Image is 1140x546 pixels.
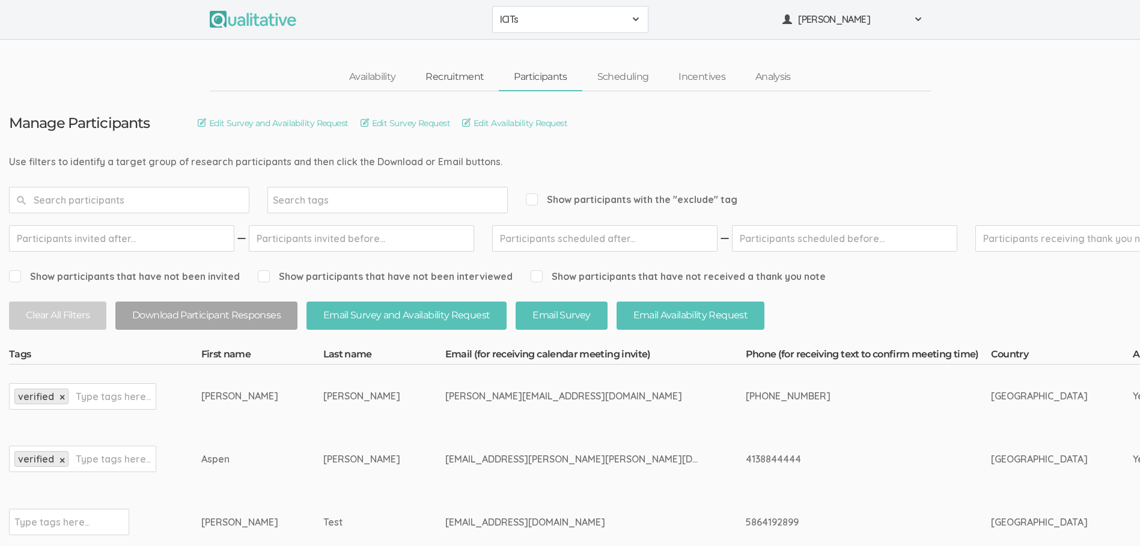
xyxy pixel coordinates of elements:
[1080,488,1140,546] iframe: Chat Widget
[740,64,806,90] a: Analysis
[445,389,701,403] div: [PERSON_NAME][EMAIL_ADDRESS][DOMAIN_NAME]
[59,455,65,466] a: ×
[9,302,106,330] button: Clear All Filters
[18,453,54,465] span: verified
[76,451,151,467] input: Type tags here...
[462,117,567,130] a: Edit Availability Request
[9,270,240,284] span: Show participants that have not been invited
[9,225,234,252] input: Participants invited after...
[198,117,349,130] a: Edit Survey and Availability Request
[732,225,957,252] input: Participants scheduled before...
[500,13,625,26] span: ICITs
[526,193,737,207] span: Show participants with the "exclude" tag
[775,6,931,33] button: [PERSON_NAME]
[9,348,201,365] th: Tags
[201,348,323,365] th: First name
[991,452,1088,466] div: [GEOGRAPHIC_DATA]
[361,117,450,130] a: Edit Survey Request
[499,64,582,90] a: Participants
[410,64,499,90] a: Recruitment
[18,390,54,402] span: verified
[445,515,701,529] div: [EMAIL_ADDRESS][DOMAIN_NAME]
[236,225,248,252] img: dash.svg
[334,64,410,90] a: Availability
[798,13,906,26] span: [PERSON_NAME]
[746,348,991,365] th: Phone (for receiving text to confirm meeting time)
[746,515,946,529] div: 5864192899
[582,64,664,90] a: Scheduling
[9,187,249,213] input: Search participants
[323,389,400,403] div: [PERSON_NAME]
[991,515,1088,529] div: [GEOGRAPHIC_DATA]
[445,348,746,365] th: Email (for receiving calendar meeting invite)
[273,192,348,208] input: Search tags
[323,452,400,466] div: [PERSON_NAME]
[531,270,826,284] span: Show participants that have not received a thank you note
[445,452,701,466] div: [EMAIL_ADDRESS][PERSON_NAME][PERSON_NAME][DOMAIN_NAME]
[991,389,1088,403] div: [GEOGRAPHIC_DATA]
[323,348,445,365] th: Last name
[201,515,278,529] div: [PERSON_NAME]
[76,389,151,404] input: Type tags here...
[991,348,1133,365] th: Country
[306,302,507,330] button: Email Survey and Availability Request
[258,270,513,284] span: Show participants that have not been interviewed
[59,392,65,402] a: ×
[719,225,731,252] img: dash.svg
[201,389,278,403] div: [PERSON_NAME]
[663,64,740,90] a: Incentives
[617,302,764,330] button: Email Availability Request
[201,452,278,466] div: Aspen
[746,452,946,466] div: 4138844444
[210,11,296,28] img: Qualitative
[492,6,648,33] button: ICITs
[249,225,474,252] input: Participants invited before...
[115,302,297,330] button: Download Participant Responses
[746,389,946,403] div: [PHONE_NUMBER]
[492,225,718,252] input: Participants scheduled after...
[516,302,607,330] button: Email Survey
[9,115,150,131] h3: Manage Participants
[323,515,400,529] div: Test
[14,514,90,530] input: Type tags here...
